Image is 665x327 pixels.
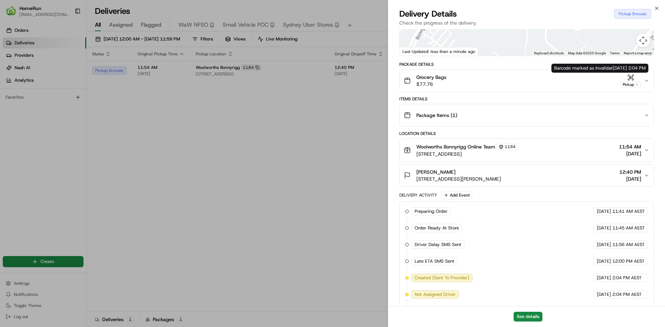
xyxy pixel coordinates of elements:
[624,51,651,55] a: Report a map error
[415,291,456,298] span: Not Assigned Driver
[416,151,518,157] span: [STREET_ADDRESS]
[514,312,542,321] button: See details
[399,62,654,67] div: Package Details
[610,51,620,55] a: Terms (opens in new tab)
[619,143,641,150] span: 11:54 AM
[505,144,516,149] span: 1184
[401,47,424,56] img: Google
[416,143,495,150] span: Woolworths Bonnyrigg Online Team
[416,81,446,88] span: $77.76
[620,74,641,88] button: Pickup
[400,70,654,92] button: Grocery Bags$77.76Pickup
[399,19,654,26] p: Check the progress of the delivery.
[619,175,641,182] span: [DATE]
[441,191,472,199] button: Add Event
[400,104,654,126] button: Package Items (1)
[612,208,645,215] span: 11:41 AM AEST
[416,169,455,175] span: [PERSON_NAME]
[597,242,611,248] span: [DATE]
[612,291,642,298] span: 2:04 PM AEST
[612,242,645,248] span: 11:56 AM AEST
[620,82,641,88] div: Pickup
[568,51,606,55] span: Map data ©2025 Google
[399,131,654,136] div: Location Details
[619,150,641,157] span: [DATE]
[597,225,611,231] span: [DATE]
[636,34,650,47] button: Map camera controls
[400,164,654,187] button: [PERSON_NAME][STREET_ADDRESS][PERSON_NAME]12:40 PM[DATE]
[597,291,611,298] span: [DATE]
[415,275,469,281] span: Created (Sent To Provider)
[534,51,564,56] button: Keyboard shortcuts
[612,258,645,264] span: 12:00 PM AEST
[415,208,447,215] span: Preparing Order
[401,47,424,56] a: Open this area in Google Maps (opens a new window)
[400,139,654,162] button: Woolworths Bonnyrigg Online Team1184[STREET_ADDRESS]11:54 AM[DATE]
[399,192,437,198] div: Delivery Activity
[415,258,454,264] span: Late ETA SMS Sent
[612,275,642,281] span: 2:04 PM AEST
[619,169,641,175] span: 12:40 PM
[400,47,478,56] div: Last Updated: less than a minute ago
[416,74,446,81] span: Grocery Bags
[597,258,611,264] span: [DATE]
[415,225,459,231] span: Order Ready At Store
[399,8,457,19] span: Delivery Details
[416,112,457,119] span: Package Items ( 1 )
[597,275,611,281] span: [DATE]
[415,242,461,248] span: Driver Delay SMS Sent
[399,96,654,102] div: Items Details
[612,225,645,231] span: 11:45 AM AEST
[551,64,648,73] div: Barcode marked as Invalid
[597,208,611,215] span: [DATE]
[609,65,646,71] span: at [DATE] 2:04 PM
[416,175,501,182] span: [STREET_ADDRESS][PERSON_NAME]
